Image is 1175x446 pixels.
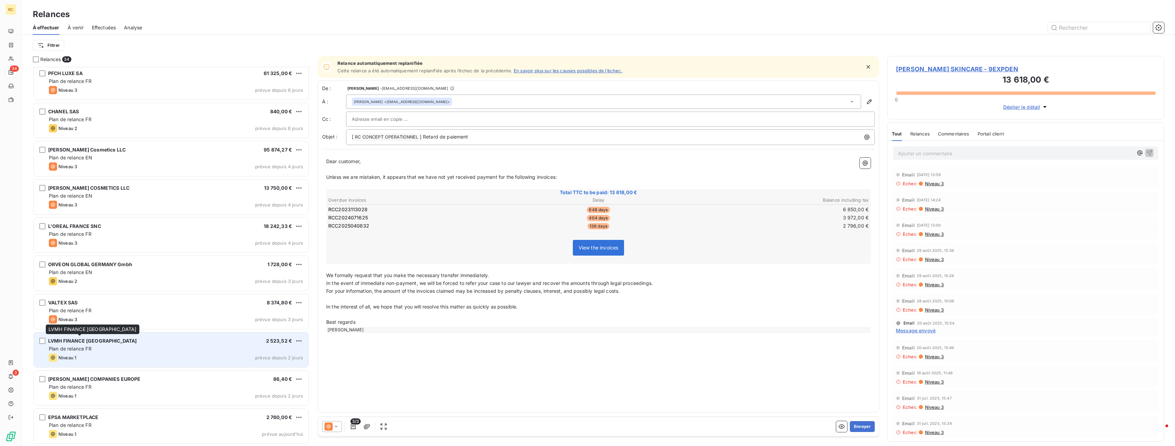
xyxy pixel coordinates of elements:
span: CHANEL SAS [48,109,79,114]
span: [PERSON_NAME] Cosmetics LLC [48,147,126,153]
span: Niveau 3 [58,240,77,246]
span: Echec [903,404,917,410]
span: 3/3 [350,418,361,425]
span: Commentaires [938,131,969,136]
span: Niveau 3 [58,202,77,207]
span: Niveau 3 [924,231,944,237]
input: Adresse email en copie ... [352,114,425,124]
span: 13 750,00 € [264,185,292,191]
span: Plan de relance FR [49,78,92,84]
input: Rechercher [1048,22,1150,33]
span: prévue depuis 4 jours [255,202,303,207]
h3: 13 618,00 € [896,74,1156,87]
span: Déplier le détail [1003,103,1040,111]
span: Message envoyé [896,327,936,334]
span: 31 juil. 2025, 15:47 [917,396,952,400]
span: Relances [910,131,930,136]
button: Envoyer [850,421,875,432]
a: En savoir plus sur les causes possibles de l’échec. [514,68,623,73]
span: Echec [903,231,917,237]
span: Echec [903,181,917,186]
span: 648 days [587,207,610,213]
span: We formally request that you make the necessary transfer immediately. [326,272,489,278]
span: Plan de relance FR [49,231,92,237]
span: PFCH LUXE SA [48,70,83,76]
span: prévue depuis 6 jours [255,126,303,131]
span: 34 [62,56,71,62]
span: 86,40 € [273,376,292,382]
span: Plan de relance EN [49,193,92,199]
span: Echec [903,257,917,262]
span: prévue depuis 3 jours [255,317,303,322]
span: Niveau 3 [924,354,944,359]
span: ORVEON GLOBAL GERMANY Gmbh [48,261,132,267]
span: 29 août 2025, 15:26 [917,274,954,278]
th: Delay [509,197,689,204]
span: Email [902,370,915,376]
span: Niveau 1 [58,393,76,399]
span: Niveau 3 [924,206,944,212]
span: In the event of immediate non-payment, we will be forced to refer your case to our lawyer and rec... [326,280,653,286]
span: Effectuées [92,24,116,31]
button: Filtrer [33,40,64,51]
span: L'OREAL FRANCE SNC [48,223,101,229]
span: À venir [68,24,84,31]
span: 2 760,00 € [266,414,292,420]
span: Niveau 3 [924,379,944,385]
span: 8 374,80 € [267,300,292,305]
span: 0 [895,97,898,102]
span: Echec [903,430,917,435]
span: 28 août 2025, 10:08 [917,299,954,303]
span: In the interest of all, we hope that you will resolve this matter as quickly as possible. [326,304,517,310]
span: ] Retard de paiement [420,134,468,140]
span: 2 523,52 € [266,338,292,344]
span: RCC2024071625 [328,214,368,221]
span: Plan de relance EN [49,269,92,275]
span: prévue aujourd’hui [262,431,303,437]
span: LVMH FINANCE [GEOGRAPHIC_DATA] [48,338,137,344]
span: 20 août 2025, 15:54 [917,321,955,325]
span: 20 août 2025, 15:46 [917,346,954,350]
span: VALTEX SAS [48,300,78,305]
iframe: Intercom live chat [1152,423,1168,439]
span: [DATE] 14:24 [917,198,941,202]
span: 95 874,27 € [264,147,292,153]
button: Déplier le détail [1001,103,1051,111]
label: À : [322,98,346,105]
span: prévue depuis 4 jours [255,164,303,169]
span: 34 [10,66,19,72]
span: Portail client [978,131,1004,136]
span: Cette relance a été automatiquement replanifiée après l’échec de la précédente. [337,68,512,73]
span: 31 juil. 2025, 15:38 [917,421,952,426]
span: De : [322,85,346,92]
td: 2 796,00 € [689,222,869,230]
span: Niveau 1 [58,355,76,360]
span: Niveau 3 [924,404,944,410]
span: Email [902,273,915,278]
h3: Relances [33,8,70,20]
span: 29 août 2025, 15:36 [917,248,954,253]
span: 3 [13,370,19,376]
span: View the invoices [579,245,619,250]
span: Email [902,222,915,228]
span: 18 242,33 € [264,223,292,229]
span: [DATE] 13:00 [917,223,941,227]
span: 1 728,00 € [267,261,292,267]
span: Plan de relance FR [49,346,92,351]
span: Niveau 3 [58,164,77,169]
span: [ [352,134,354,140]
span: prévue depuis 6 jours [255,87,303,93]
td: 6 850,00 € [689,206,869,213]
span: Objet : [322,134,337,140]
span: prévue depuis 4 jours [255,240,303,246]
span: [DATE] 13:59 [917,173,941,177]
span: Plan de relance FR [49,422,92,428]
div: grid [33,67,309,446]
span: Dear customer, [326,158,361,164]
span: Niveau 1 [58,431,76,437]
span: [PERSON_NAME] COMPANIES EUROPE [48,376,141,382]
span: Tout [892,131,902,136]
span: Niveau 2 [58,126,77,131]
span: Total TTC to be paid: 13 618,00 € [327,189,870,196]
span: prévue depuis 2 jours [255,393,303,399]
